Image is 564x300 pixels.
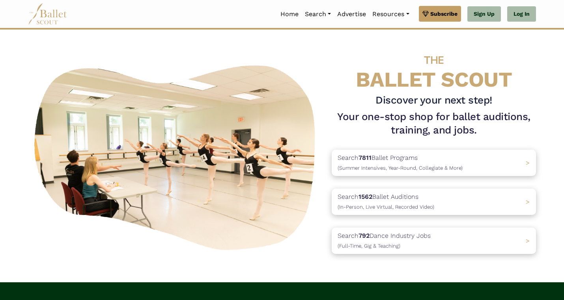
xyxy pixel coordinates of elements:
[338,165,463,171] span: (Summer Intensives, Year-Round, Collegiate & More)
[332,189,536,215] a: Search1562Ballet Auditions(In-Person, Live Virtual, Recorded Video) >
[28,57,325,255] img: A group of ballerinas talking to each other in a ballet studio
[359,193,372,200] b: 1562
[419,6,461,22] a: Subscribe
[507,6,536,22] a: Log In
[526,198,530,206] span: >
[359,154,372,161] b: 7811
[424,54,444,67] span: THE
[338,204,434,210] span: (In-Person, Live Virtual, Recorded Video)
[332,110,536,137] h1: Your one-stop shop for ballet auditions, training, and jobs.
[302,6,334,22] a: Search
[359,232,370,239] b: 792
[338,231,431,251] p: Search Dance Industry Jobs
[332,94,536,107] h3: Discover your next step!
[526,159,530,167] span: >
[338,192,434,212] p: Search Ballet Auditions
[526,237,530,244] span: >
[338,153,463,173] p: Search Ballet Programs
[277,6,302,22] a: Home
[430,9,458,18] span: Subscribe
[338,243,400,249] span: (Full-Time, Gig & Teaching)
[332,228,536,254] a: Search792Dance Industry Jobs(Full-Time, Gig & Teaching) >
[334,6,369,22] a: Advertise
[332,45,536,91] h4: BALLET SCOUT
[422,9,429,18] img: gem.svg
[332,150,536,176] a: Search7811Ballet Programs(Summer Intensives, Year-Round, Collegiate & More)>
[467,6,501,22] a: Sign Up
[369,6,412,22] a: Resources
